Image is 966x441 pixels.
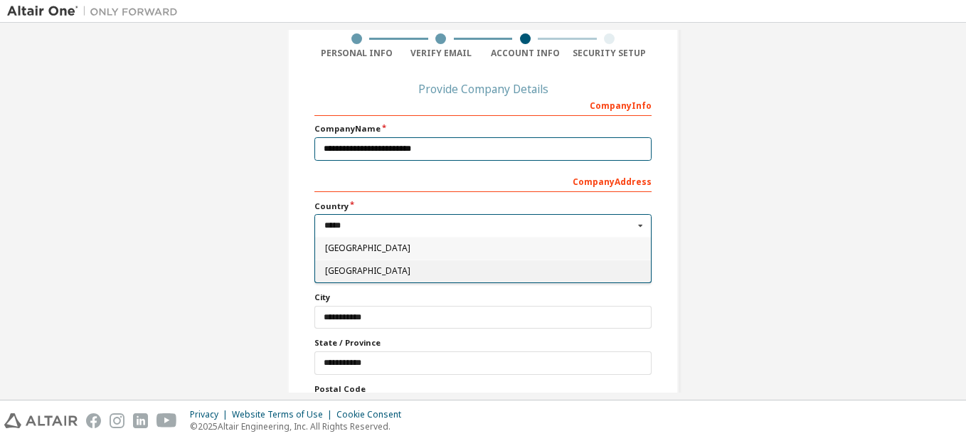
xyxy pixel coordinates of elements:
[336,409,410,420] div: Cookie Consent
[314,123,652,134] label: Company Name
[314,292,652,303] label: City
[232,409,336,420] div: Website Terms of Use
[110,413,124,428] img: instagram.svg
[314,201,652,212] label: Country
[314,48,399,59] div: Personal Info
[7,4,185,18] img: Altair One
[483,48,568,59] div: Account Info
[325,267,642,275] span: [GEOGRAPHIC_DATA]
[190,409,232,420] div: Privacy
[190,420,410,432] p: © 2025 Altair Engineering, Inc. All Rights Reserved.
[314,85,652,93] div: Provide Company Details
[314,169,652,192] div: Company Address
[133,413,148,428] img: linkedin.svg
[568,48,652,59] div: Security Setup
[156,413,177,428] img: youtube.svg
[314,383,652,395] label: Postal Code
[4,413,78,428] img: altair_logo.svg
[86,413,101,428] img: facebook.svg
[314,337,652,349] label: State / Province
[325,244,642,253] span: [GEOGRAPHIC_DATA]
[314,93,652,116] div: Company Info
[399,48,484,59] div: Verify Email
